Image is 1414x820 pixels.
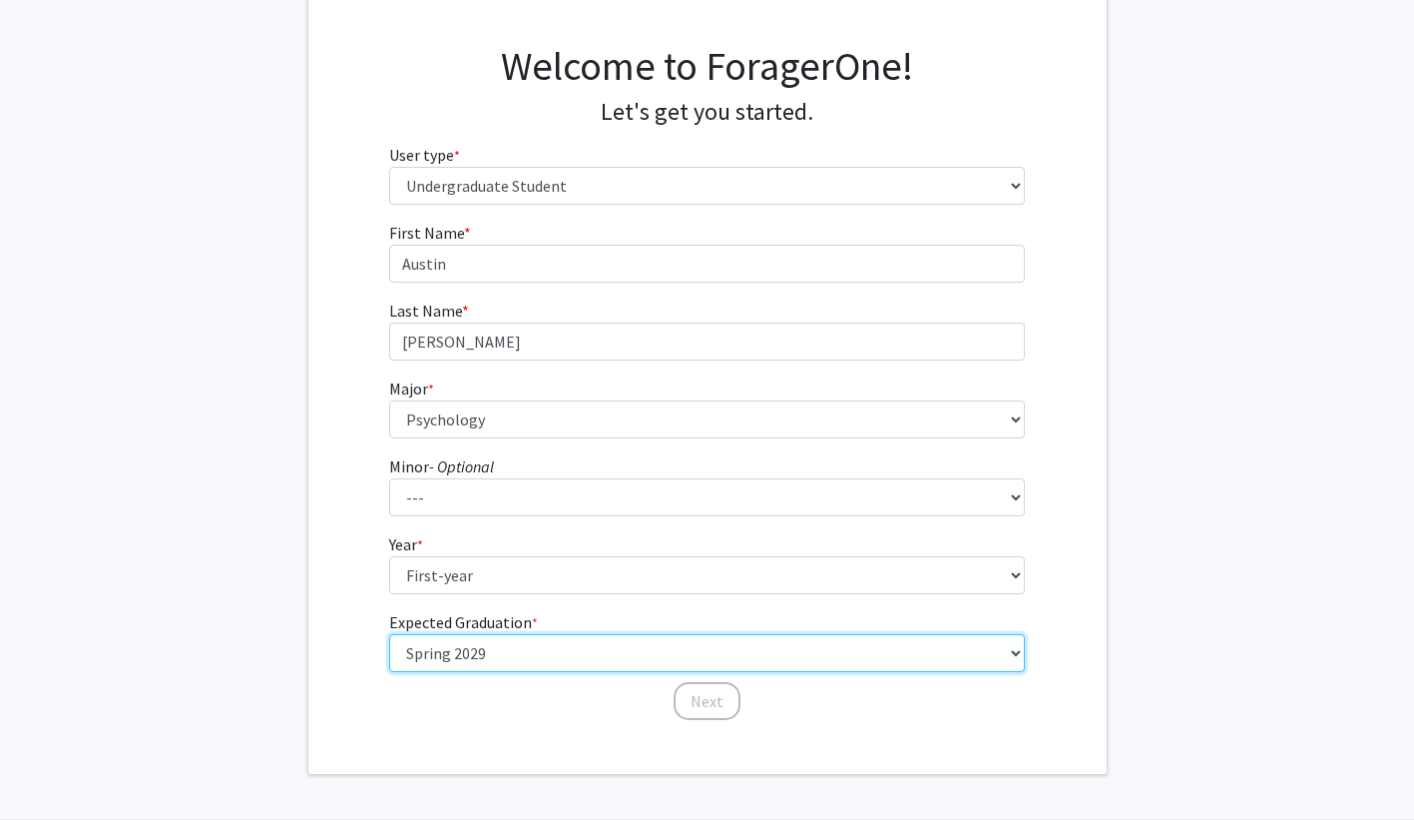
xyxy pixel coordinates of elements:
[389,377,434,401] label: Major
[389,454,494,478] label: Minor
[389,42,1025,90] h1: Welcome to ForagerOne!
[389,610,538,634] label: Expected Graduation
[389,532,423,556] label: Year
[429,456,494,476] i: - Optional
[674,682,740,720] button: Next
[389,98,1025,127] h4: Let's get you started.
[389,143,460,167] label: User type
[15,730,85,805] iframe: Chat
[389,223,464,243] span: First Name
[389,301,462,321] span: Last Name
